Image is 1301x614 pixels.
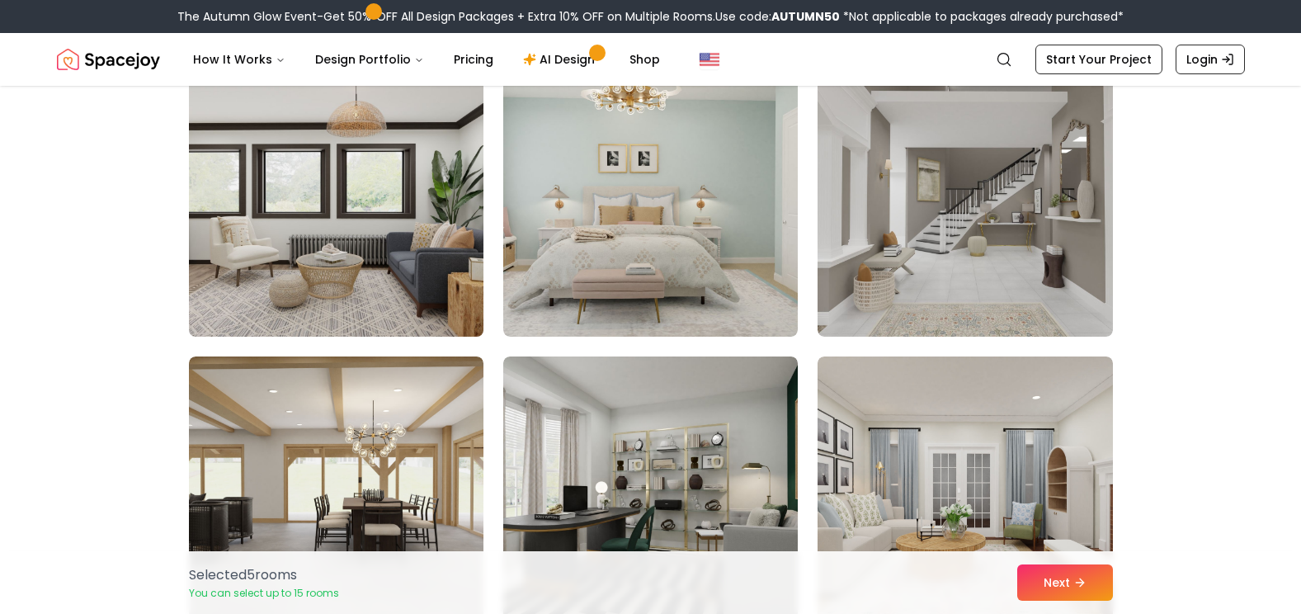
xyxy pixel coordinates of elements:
[818,73,1112,337] img: Room room-45
[616,43,673,76] a: Shop
[57,43,160,76] img: Spacejoy Logo
[180,43,299,76] button: How It Works
[302,43,437,76] button: Design Portfolio
[441,43,507,76] a: Pricing
[510,43,613,76] a: AI Design
[189,587,339,600] p: You can select up to 15 rooms
[840,8,1124,25] span: *Not applicable to packages already purchased*
[503,73,798,337] img: Room room-44
[771,8,840,25] b: AUTUMN50
[57,33,1245,86] nav: Global
[700,50,719,69] img: United States
[1035,45,1162,74] a: Start Your Project
[1176,45,1245,74] a: Login
[177,8,1124,25] div: The Autumn Glow Event-Get 50% OFF All Design Packages + Extra 10% OFF on Multiple Rooms.
[181,66,491,343] img: Room room-43
[189,565,339,585] p: Selected 5 room s
[180,43,673,76] nav: Main
[57,43,160,76] a: Spacejoy
[715,8,840,25] span: Use code:
[1017,564,1113,601] button: Next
